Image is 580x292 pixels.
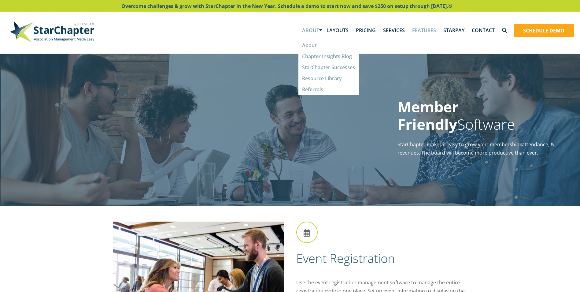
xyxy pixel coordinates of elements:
[397,98,566,133] h1: Software
[298,21,323,40] a: About
[397,140,566,157] p: StarChapter makes it easy to grow your membership, attendance, & revenues. The board will become ...
[397,97,459,134] strong: Member Friendly
[298,51,359,62] a: Chapter Insights Blog
[298,73,359,84] a: Resource Library
[298,62,359,73] a: StarChapter Successes
[352,21,379,40] a: Pricing
[408,21,440,40] a: Features
[298,40,359,51] a: About
[379,21,408,40] a: Services
[6,18,98,45] img: StarChapter-with-Tagline-Main-500.jpg
[514,24,574,37] a: Schedule Demo
[468,21,498,40] a: Contact
[323,21,352,40] a: Layouts
[296,250,467,266] h2: Event Registration
[571,124,580,139] a: Next
[440,21,468,40] a: StarPay
[298,84,359,95] a: Referrals
[121,3,453,9] span: Overcome challenges & grow with StarChapter in the New Year. Schedule a demo to start now and sav...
